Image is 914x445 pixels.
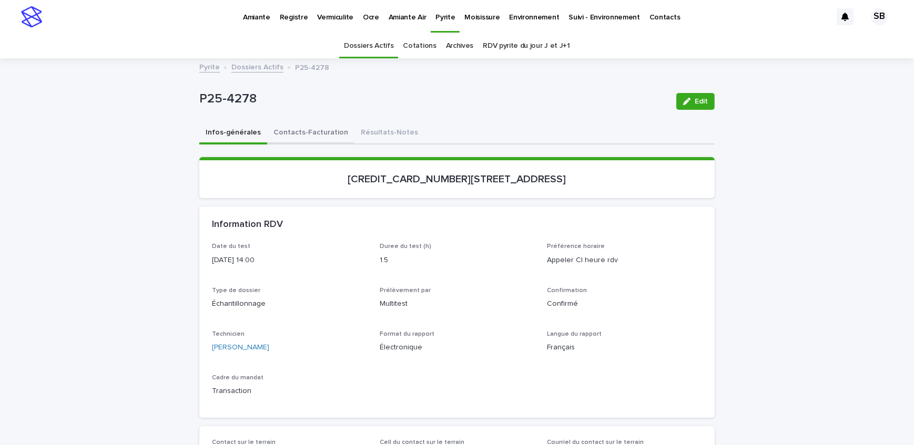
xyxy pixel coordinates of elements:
p: [DATE] 14:00 [212,255,367,266]
a: Pyrite [199,60,220,73]
div: SB [871,8,888,25]
h2: Information RDV [212,219,283,231]
a: Cotations [403,34,436,58]
p: Transaction [212,386,367,397]
span: Type de dossier [212,287,260,294]
span: Préférence horaire [547,243,605,250]
span: Langue du rapport [547,331,602,337]
a: Dossiers Actifs [344,34,393,58]
button: Edit [676,93,715,110]
p: Échantillonnage [212,298,367,309]
span: Prélèvement par [380,287,431,294]
a: [PERSON_NAME] [212,342,269,353]
a: Dossiers Actifs [231,60,283,73]
span: Technicien [212,331,245,337]
button: Infos-générales [199,122,267,144]
span: Duree du test (h) [380,243,431,250]
span: Cadre du mandat [212,375,263,381]
p: Appeler CI heure rdv [547,255,702,266]
span: Format du rapport [380,331,434,337]
p: 1.5 [380,255,535,266]
span: Confirmation [547,287,587,294]
p: [CREDIT_CARD_NUMBER][STREET_ADDRESS] [212,173,702,185]
span: Date du test [212,243,250,250]
p: Multitest [380,298,535,309]
img: stacker-logo-s-only.png [21,6,42,27]
p: Confirmé [547,298,702,309]
p: Français [547,342,702,353]
button: Résultats-Notes [354,122,424,144]
span: Edit [695,98,708,105]
a: RDV pyrite du jour J et J+1 [483,34,570,58]
p: Électronique [380,342,535,353]
p: P25-4278 [199,91,668,107]
a: Archives [446,34,474,58]
p: P25-4278 [295,61,329,73]
button: Contacts-Facturation [267,122,354,144]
